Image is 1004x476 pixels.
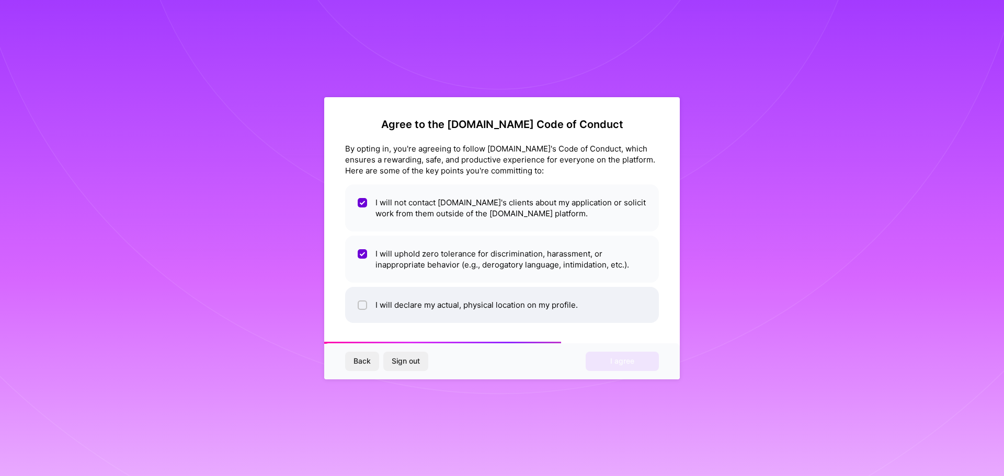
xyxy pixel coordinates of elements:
div: By opting in, you're agreeing to follow [DOMAIN_NAME]'s Code of Conduct, which ensures a rewardin... [345,143,659,176]
button: Sign out [383,352,428,370]
li: I will not contact [DOMAIN_NAME]'s clients about my application or solicit work from them outside... [345,184,659,231]
li: I will declare my actual, physical location on my profile. [345,287,659,323]
h2: Agree to the [DOMAIN_NAME] Code of Conduct [345,118,659,131]
li: I will uphold zero tolerance for discrimination, harassment, or inappropriate behavior (e.g., der... [345,236,659,283]
button: Back [345,352,379,370]
span: Back [353,356,371,366]
span: Sign out [392,356,420,366]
